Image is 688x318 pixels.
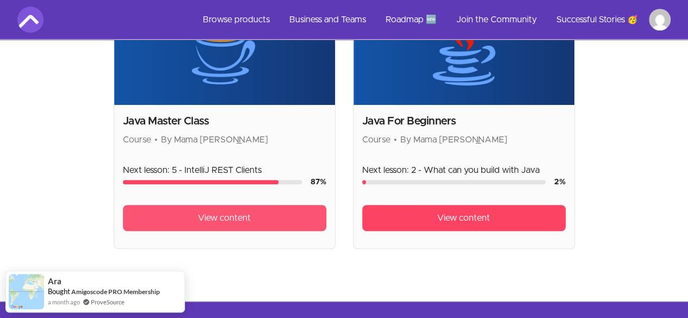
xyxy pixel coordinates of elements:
[362,164,566,177] p: Next lesson: 2 - What can you build with Java
[362,205,566,231] a: View content
[194,7,671,33] nav: Main
[362,180,546,184] div: Course progress
[91,297,125,307] a: ProveSource
[198,211,251,225] span: View content
[48,277,61,286] span: Ara
[377,7,445,33] a: Roadmap 🆕
[437,211,490,225] span: View content
[123,135,151,144] span: Course
[123,114,326,129] h2: Java Master Class
[448,7,546,33] a: Join the Community
[123,180,302,184] div: Course progress
[362,114,566,129] h2: Java For Beginners
[161,135,268,144] span: By Mama [PERSON_NAME]
[71,288,160,296] a: Amigoscode PRO Membership
[400,135,507,144] span: By Mama [PERSON_NAME]
[394,135,397,144] span: •
[123,205,326,231] a: View content
[48,287,70,296] span: Bought
[194,7,278,33] a: Browse products
[362,135,391,144] span: Course
[649,9,671,30] img: Profile image for Ram Sowmith Gorla
[154,135,158,144] span: •
[548,7,647,33] a: Successful Stories 🥳
[17,7,44,33] img: Amigoscode logo
[123,164,326,177] p: Next lesson: 5 - IntelliJ REST Clients
[554,178,566,186] span: 2 %
[48,297,80,307] span: a month ago
[311,178,326,186] span: 87 %
[281,7,375,33] a: Business and Teams
[9,274,44,309] img: provesource social proof notification image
